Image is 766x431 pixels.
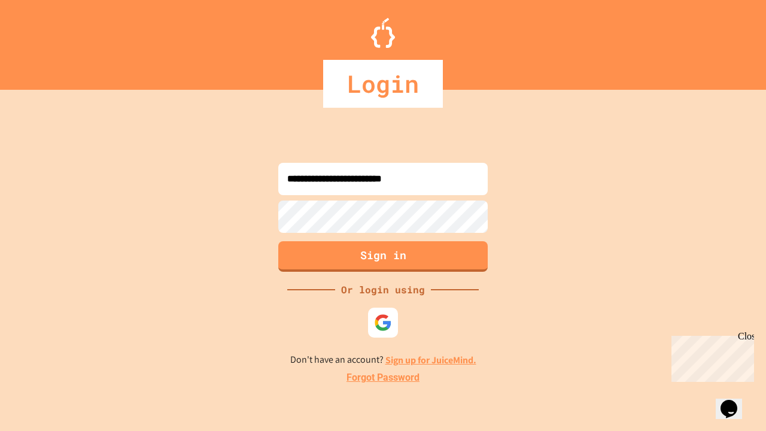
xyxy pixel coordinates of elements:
img: google-icon.svg [374,314,392,332]
div: Or login using [335,283,431,297]
img: Logo.svg [371,18,395,48]
iframe: chat widget [667,331,754,382]
p: Don't have an account? [290,353,476,368]
div: Login [323,60,443,108]
button: Sign in [278,241,488,272]
a: Sign up for JuiceMind. [385,354,476,366]
div: Chat with us now!Close [5,5,83,76]
iframe: chat widget [716,383,754,419]
a: Forgot Password [346,371,420,385]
